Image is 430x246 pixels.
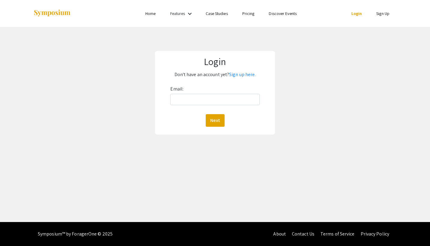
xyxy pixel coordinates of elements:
a: Features [170,11,185,16]
a: Login [351,11,362,16]
a: Case Studies [206,11,228,16]
p: Don't have an account yet? [159,70,271,79]
a: Sign up here. [229,71,256,78]
a: About [273,231,286,237]
img: Symposium by ForagerOne [33,9,71,17]
label: Email: [170,84,183,94]
button: Next [206,114,225,127]
a: Pricing [242,11,255,16]
mat-icon: Expand Features list [186,10,193,17]
h1: Login [159,56,271,67]
a: Terms of Service [320,231,355,237]
div: Symposium™ by ForagerOne © 2025 [38,222,113,246]
a: Contact Us [292,231,314,237]
a: Sign Up [376,11,389,16]
a: Discover Events [269,11,297,16]
a: Home [145,11,156,16]
a: Privacy Policy [361,231,389,237]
